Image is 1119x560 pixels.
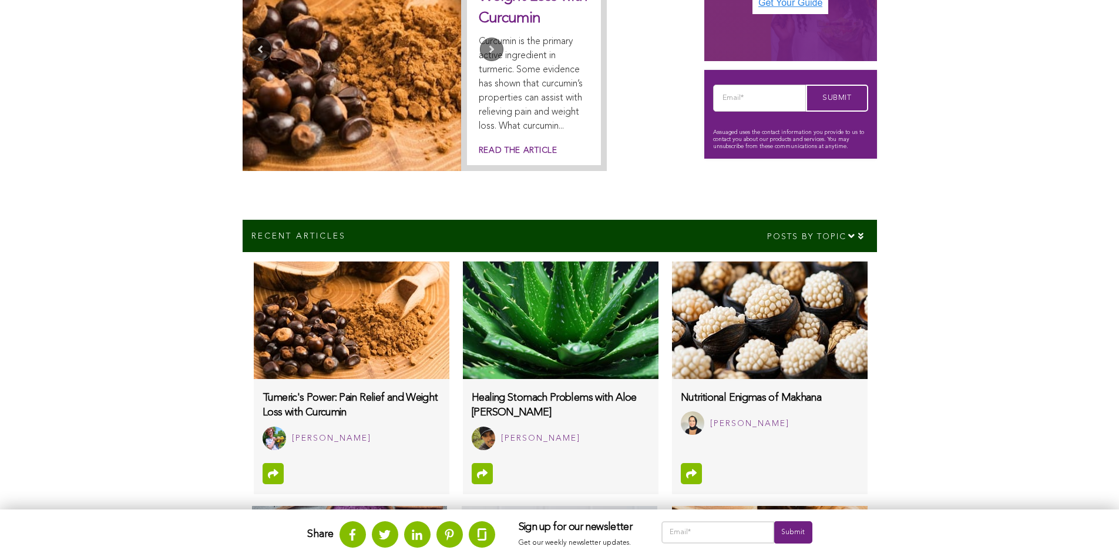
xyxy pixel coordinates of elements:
[519,536,638,549] p: Get our weekly newsletter updates.
[1060,504,1119,560] iframe: Chat Widget
[479,35,589,133] p: Curcumin is the primary active ingredient in turmeric. Some evidence has shown that curcumin’s pr...
[501,431,580,446] div: [PERSON_NAME]
[479,145,557,157] a: Read the article
[292,431,371,446] div: [PERSON_NAME]
[480,38,503,61] button: Next
[263,391,440,420] h3: Tumeric's Power: Pain Relief and Weight Loss with Curcumin
[713,129,868,150] p: Assuaged uses the contact information you provide to us to contact you about our products and ser...
[672,379,867,444] a: Nutritional Enigmas of Makhana Dr. Sana Mian [PERSON_NAME]
[661,521,775,544] input: Email*
[478,528,486,541] img: glassdoor.svg
[254,379,449,458] a: Tumeric's Power: Pain Relief and Weight Loss with Curcumin Rachel Thomas [PERSON_NAME]
[713,85,806,112] input: Email*
[681,411,704,435] img: Dr. Sana Mian
[463,379,658,458] a: Healing Stomach Problems with Aloe [PERSON_NAME] Jose Diaz [PERSON_NAME]
[463,261,658,379] img: aloe-vera-benefits
[672,261,867,379] img: makhanas-are-superfoods
[251,230,346,242] p: Recent Articles
[472,427,495,450] img: Jose Diaz
[774,521,812,544] input: Submit
[681,391,858,405] h3: Nutritional Enigmas of Makhana
[472,391,649,420] h3: Healing Stomach Problems with Aloe [PERSON_NAME]
[248,38,272,61] button: Previous
[307,529,334,539] strong: Share
[710,417,789,431] div: [PERSON_NAME]
[263,427,286,450] img: Rachel Thomas
[806,85,868,112] input: Submit
[758,220,877,252] div: Posts by topic
[519,521,638,534] h3: Sign up for our newsletter
[254,261,449,379] img: tumerics-power-pain-relief-and-weight-loss-with-curcumin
